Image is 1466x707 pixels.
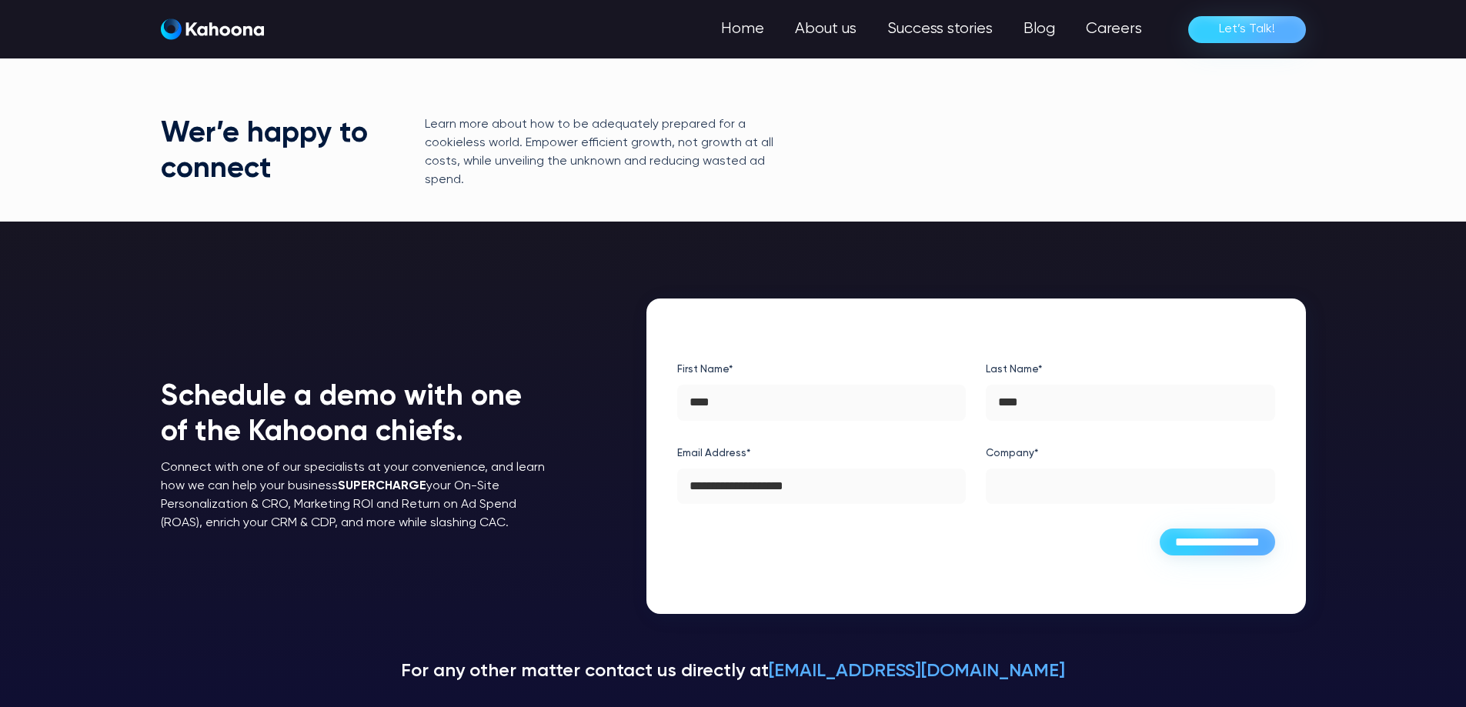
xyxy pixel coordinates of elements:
[161,117,379,187] h1: Wer’e happy to connect
[1188,16,1306,43] a: Let’s Talk!
[161,18,264,41] a: home
[161,18,264,40] img: Kahoona logo white
[769,662,1065,680] a: [EMAIL_ADDRESS][DOMAIN_NAME]
[161,659,1306,685] p: For any other matter contact us directly at
[872,14,1008,45] a: Success stories
[986,441,1274,465] label: Company*
[1070,14,1157,45] a: Careers
[677,441,966,465] label: Email Address*
[986,357,1274,382] label: Last Name*
[677,357,1275,556] form: Demo Form
[677,357,966,382] label: First Name*
[425,115,799,189] p: Learn more about how to be adequately prepared for a cookieless world. Empower efficient growth, ...
[161,459,553,532] p: Connect with one of our specialists at your convenience, and learn how we can help your business ...
[1008,14,1070,45] a: Blog
[338,480,426,492] strong: SUPERCHARGE
[780,14,872,45] a: About us
[706,14,780,45] a: Home
[1219,17,1275,42] div: Let’s Talk!
[161,380,553,450] h1: Schedule a demo with one of the Kahoona chiefs.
